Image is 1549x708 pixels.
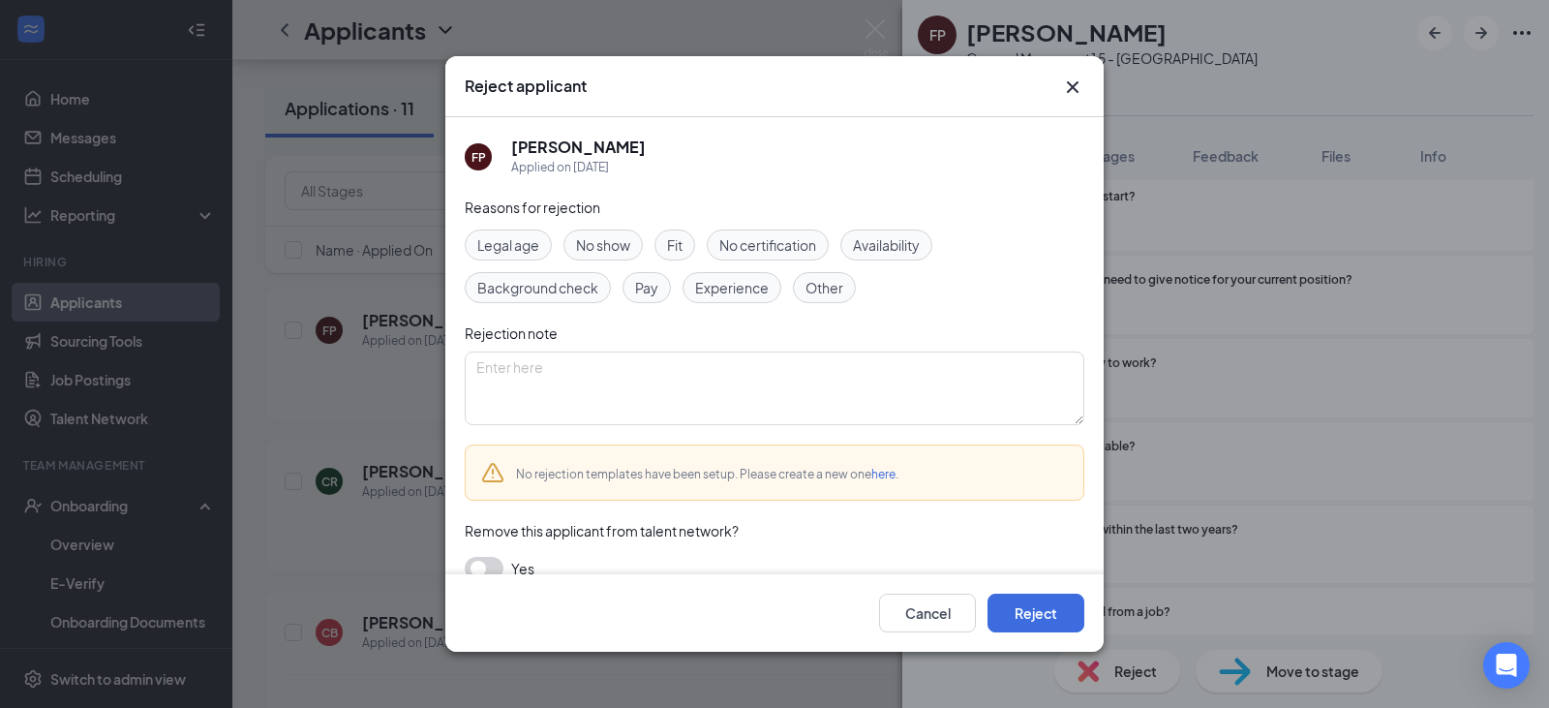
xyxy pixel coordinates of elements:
[805,277,843,298] span: Other
[1061,76,1084,99] button: Close
[879,594,976,632] button: Cancel
[511,158,646,177] div: Applied on [DATE]
[516,467,898,481] span: No rejection templates have been setup. Please create a new one .
[511,137,646,158] h5: [PERSON_NAME]
[465,522,739,539] span: Remove this applicant from talent network?
[477,234,539,256] span: Legal age
[471,149,486,166] div: FP
[511,557,534,580] span: Yes
[853,234,920,256] span: Availability
[719,234,816,256] span: No certification
[576,234,630,256] span: No show
[1061,76,1084,99] svg: Cross
[695,277,769,298] span: Experience
[465,76,587,97] h3: Reject applicant
[481,461,504,484] svg: Warning
[1483,642,1530,689] div: Open Intercom Messenger
[465,324,558,342] span: Rejection note
[987,594,1084,632] button: Reject
[465,199,600,216] span: Reasons for rejection
[871,467,896,481] a: here
[477,277,598,298] span: Background check
[635,277,658,298] span: Pay
[667,234,683,256] span: Fit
